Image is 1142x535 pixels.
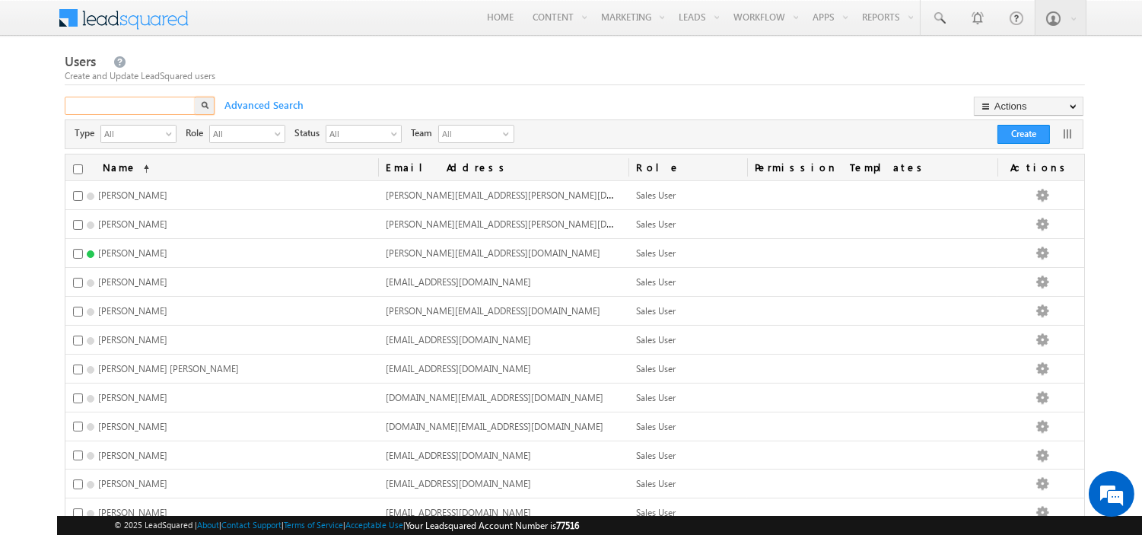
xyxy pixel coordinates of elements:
span: Sales User [636,218,676,230]
a: Name [95,154,157,180]
span: [PERSON_NAME] [98,334,167,346]
span: (sorted ascending) [137,163,149,175]
span: Sales User [636,507,676,518]
span: [PERSON_NAME][EMAIL_ADDRESS][PERSON_NAME][DOMAIN_NAME] [386,188,670,201]
span: Users [65,53,96,70]
span: [EMAIL_ADDRESS][DOMAIN_NAME] [386,276,531,288]
button: Create [997,125,1050,144]
span: Your Leadsquared Account Number is [406,520,579,531]
span: [PERSON_NAME] [98,421,167,432]
span: [PERSON_NAME] [98,450,167,461]
span: Actions [997,154,1084,180]
a: About [197,520,219,530]
span: Sales User [636,189,676,201]
span: [PERSON_NAME] [PERSON_NAME] [98,363,239,374]
span: 77516 [556,520,579,531]
span: select [391,129,403,138]
span: All [326,126,389,141]
span: [EMAIL_ADDRESS][DOMAIN_NAME] [386,334,531,346]
img: Search [201,101,208,109]
span: All [210,126,272,141]
span: [PERSON_NAME] [98,189,167,201]
span: [PERSON_NAME] [98,478,167,489]
span: All [439,126,500,142]
span: [EMAIL_ADDRESS][DOMAIN_NAME] [386,507,531,518]
span: [PERSON_NAME] [98,507,167,518]
span: [EMAIL_ADDRESS][DOMAIN_NAME] [386,450,531,461]
a: Terms of Service [284,520,343,530]
span: [PERSON_NAME] [98,276,167,288]
span: [PERSON_NAME][EMAIL_ADDRESS][PERSON_NAME][DOMAIN_NAME] [386,217,670,230]
span: [PERSON_NAME] [98,218,167,230]
span: [DOMAIN_NAME][EMAIL_ADDRESS][DOMAIN_NAME] [386,392,603,403]
span: Sales User [636,363,676,374]
span: select [275,129,287,138]
span: Sales User [636,421,676,432]
a: Role [628,154,746,180]
span: Sales User [636,276,676,288]
span: [EMAIL_ADDRESS][DOMAIN_NAME] [386,478,531,489]
span: Role [186,126,209,140]
span: © 2025 LeadSquared | | | | | [114,518,579,533]
a: Acceptable Use [345,520,403,530]
span: Permission Templates [747,154,997,180]
span: [PERSON_NAME][EMAIL_ADDRESS][DOMAIN_NAME] [386,247,600,259]
span: Advanced Search [217,98,308,112]
span: [PERSON_NAME] [98,305,167,317]
span: select [166,129,178,138]
span: All [101,126,164,141]
span: Sales User [636,392,676,403]
a: Email Address [378,154,628,180]
span: [PERSON_NAME][EMAIL_ADDRESS][DOMAIN_NAME] [386,305,600,317]
span: Sales User [636,450,676,461]
div: Create and Update LeadSquared users [65,69,1085,83]
a: Contact Support [221,520,282,530]
span: [PERSON_NAME] [98,392,167,403]
span: Sales User [636,247,676,259]
span: Sales User [636,305,676,317]
span: Sales User [636,478,676,489]
span: Type [75,126,100,140]
span: [EMAIL_ADDRESS][DOMAIN_NAME] [386,363,531,374]
button: Actions [974,97,1083,116]
span: Sales User [636,334,676,346]
span: [DOMAIN_NAME][EMAIL_ADDRESS][DOMAIN_NAME] [386,421,603,432]
span: Team [411,126,438,140]
span: [PERSON_NAME] [98,247,167,259]
span: Status [294,126,326,140]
